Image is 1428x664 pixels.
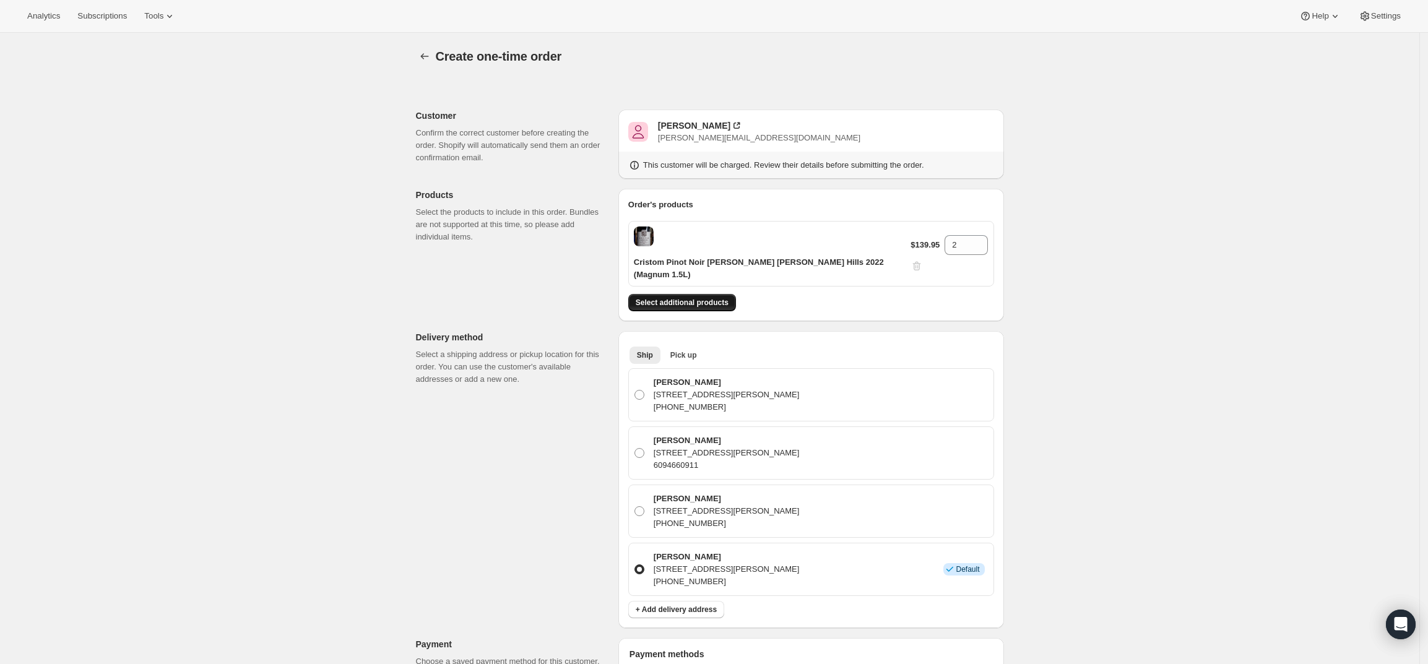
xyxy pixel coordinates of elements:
[144,11,163,21] span: Tools
[77,11,127,21] span: Subscriptions
[628,294,736,311] button: Select additional products
[416,127,608,164] p: Confirm the correct customer before creating the order. Shopify will automatically send them an o...
[416,331,608,343] p: Delivery method
[1351,7,1408,25] button: Settings
[654,389,800,401] p: [STREET_ADDRESS][PERSON_NAME]
[1312,11,1328,21] span: Help
[630,648,994,660] p: Payment methods
[628,200,693,209] span: Order's products
[654,447,800,459] p: [STREET_ADDRESS][PERSON_NAME]
[436,50,562,63] span: Create one-time order
[416,348,608,386] p: Select a shipping address or pickup location for this order. You can use the customer's available...
[654,551,800,563] p: [PERSON_NAME]
[658,133,860,142] span: [PERSON_NAME][EMAIL_ADDRESS][DOMAIN_NAME]
[27,11,60,21] span: Analytics
[643,159,924,171] p: This customer will be charged. Review their details before submitting the order.
[637,350,653,360] span: Ship
[636,298,729,308] span: Select additional products
[654,376,800,389] p: [PERSON_NAME]
[416,206,608,243] p: Select the products to include in this order. Bundles are not supported at this time, so please a...
[654,563,800,576] p: [STREET_ADDRESS][PERSON_NAME]
[628,601,724,618] button: + Add delivery address
[1292,7,1348,25] button: Help
[416,638,608,650] p: Payment
[654,517,800,530] p: [PHONE_NUMBER]
[654,576,800,588] p: [PHONE_NUMBER]
[658,119,730,132] div: [PERSON_NAME]
[634,226,654,246] span: Default Title
[416,110,608,122] p: Customer
[1386,610,1416,639] div: Open Intercom Messenger
[654,434,800,447] p: [PERSON_NAME]
[636,605,717,614] span: + Add delivery address
[654,493,800,505] p: [PERSON_NAME]
[670,350,697,360] span: Pick up
[20,7,67,25] button: Analytics
[1371,11,1401,21] span: Settings
[654,505,800,517] p: [STREET_ADDRESS][PERSON_NAME]
[654,401,800,413] p: [PHONE_NUMBER]
[70,7,134,25] button: Subscriptions
[137,7,183,25] button: Tools
[911,239,940,251] p: $139.95
[628,122,648,142] span: Tom Mason
[956,564,979,574] span: Default
[416,189,608,201] p: Products
[654,459,800,472] p: 6094660911
[634,256,911,281] p: Cristom Pinot Noir [PERSON_NAME] [PERSON_NAME] Hills 2022 (Magnum 1.5L)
